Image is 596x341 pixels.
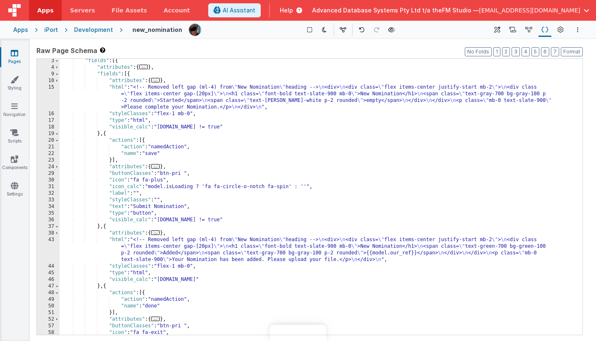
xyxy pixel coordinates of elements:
[37,197,60,203] div: 33
[37,270,60,276] div: 45
[37,296,60,303] div: 49
[37,230,60,237] div: 38
[502,47,510,56] button: 2
[151,317,160,321] span: ...
[312,6,589,15] button: Advanced Database Systems Pty Ltd t/a theFM Studio — [EMAIL_ADDRESS][DOMAIN_NAME]
[541,47,549,56] button: 6
[37,303,60,310] div: 50
[280,6,293,15] span: Help
[112,6,147,15] span: File Assets
[37,210,60,217] div: 35
[37,137,60,144] div: 20
[37,329,60,336] div: 58
[151,230,160,235] span: ...
[189,24,201,36] img: 51bd7b176fb848012b2e1c8b642a23b7
[37,111,60,117] div: 16
[37,177,60,184] div: 30
[37,223,60,230] div: 37
[312,6,479,15] span: Advanced Database Systems Pty Ltd t/a theFM Studio —
[37,184,60,190] div: 31
[573,25,583,35] button: Options
[37,316,60,323] div: 52
[13,26,28,34] div: Apps
[151,78,160,82] span: ...
[479,6,580,15] span: [EMAIL_ADDRESS][DOMAIN_NAME]
[493,47,500,56] button: 1
[37,276,60,283] div: 46
[37,71,60,77] div: 9
[36,46,97,56] span: Raw Page Schema
[37,164,60,170] div: 24
[37,203,60,210] div: 34
[37,217,60,223] div: 36
[37,283,60,290] div: 47
[44,26,58,34] div: iPort
[37,190,60,197] div: 32
[561,47,583,56] button: Format
[151,164,160,169] span: ...
[132,27,182,33] h4: new_nomination
[223,6,255,15] span: AI Assistant
[37,144,60,150] div: 21
[37,310,60,316] div: 51
[37,290,60,296] div: 48
[37,323,60,329] div: 57
[139,65,148,69] span: ...
[37,124,60,131] div: 18
[37,131,60,137] div: 19
[37,237,60,263] div: 43
[37,170,60,177] div: 29
[37,117,60,124] div: 17
[37,77,60,84] div: 10
[512,47,520,56] button: 3
[37,84,60,111] div: 15
[521,47,530,56] button: 4
[37,263,60,270] div: 44
[37,64,60,71] div: 4
[37,150,60,157] div: 22
[37,58,60,64] div: 3
[74,26,113,34] div: Development
[70,6,95,15] span: Servers
[465,47,492,56] button: No Folds
[208,3,261,17] button: AI Assistant
[531,47,539,56] button: 5
[37,6,53,15] span: Apps
[551,47,559,56] button: 7
[37,157,60,164] div: 23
